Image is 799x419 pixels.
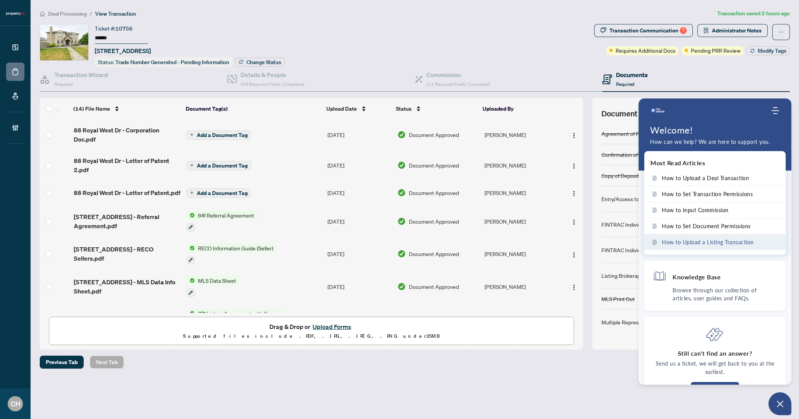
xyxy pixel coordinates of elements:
[54,70,108,79] h4: Transaction Wizard
[481,205,558,238] td: [PERSON_NAME]
[186,244,195,252] img: Status Icon
[324,119,394,150] td: [DATE]
[616,70,648,79] h4: Documents
[644,234,786,250] a: How to Upload a Listing Transaction
[95,24,133,33] div: Ticket #:
[601,220,745,229] div: FINTRAC Individual Identification Information Record (Buyer)
[568,248,580,260] button: Logo
[246,60,281,65] span: Change Status
[74,126,180,144] span: 88 Royal West Dr - Corporation Doc.pdf
[40,356,84,369] button: Previous Tab
[46,356,78,368] span: Previous Tab
[601,150,671,159] div: Confirmation of Co-Operation
[393,98,480,119] th: Status
[186,309,285,330] button: Status Icon271 Listing Agreement with Company Schedule A
[310,322,353,332] button: Upload Forms
[397,131,406,139] img: Document Status
[397,189,406,197] img: Document Status
[186,131,251,140] button: Add a Document Tag
[480,98,556,119] th: Uploaded By
[644,202,786,218] a: How to Input Commission
[571,219,577,225] img: Logo
[186,211,257,232] button: Status Icon641 Referral Agreement
[269,322,353,332] span: Drag & Drop or
[197,190,248,196] span: Add a Document Tag
[74,212,180,230] span: [STREET_ADDRESS] - Referral Agreement.pdf
[644,218,786,234] a: How to Set Document Permissions
[49,317,574,345] span: Drag & Drop orUpload FormsSupported files include .PDF, .JPG, .JPEG, .PNG under25MB
[601,246,744,254] div: FINTRAC Individual Identification Information Record (Seller)
[712,24,762,37] span: Administrator Notes
[481,270,558,303] td: [PERSON_NAME]
[235,58,285,67] button: Change Status
[697,24,768,37] button: Administrator Notes
[650,103,665,118] span: Company logo
[481,150,558,180] td: [PERSON_NAME]
[650,138,780,146] p: How can we help? We are here to support you.
[409,131,459,139] span: Document Approved
[186,309,195,317] img: Status Icon
[324,270,394,303] td: [DATE]
[241,70,304,79] h4: Details & People
[571,132,577,139] img: Logo
[90,356,124,369] button: Next Tab
[95,57,232,67] div: Status:
[568,187,580,199] button: Logo
[770,107,780,114] div: Modules Menu
[397,250,406,258] img: Document Status
[426,81,490,87] span: 1/1 Required Fields Completed
[691,46,741,55] span: Pending PRR Review
[190,191,194,195] span: plus
[195,244,276,252] span: RECO Information Guide (Seller)
[324,205,394,238] td: [DATE]
[409,250,459,258] span: Document Approved
[190,163,194,167] span: plus
[186,130,251,140] button: Add a Document Tag
[95,46,151,55] span: [STREET_ADDRESS]
[54,332,569,341] p: Supported files include .PDF, .JPG, .JPEG, .PNG under 25 MB
[186,161,251,170] button: Add a Document Tag
[747,46,790,55] button: Modify Tags
[324,150,394,180] td: [DATE]
[662,239,754,245] span: How to Upload a Listing Transaction
[396,105,412,113] span: Status
[409,282,459,291] span: Document Approved
[601,295,635,303] div: MLS Print Out
[11,398,20,409] span: CH
[568,215,580,227] button: Logo
[40,24,88,60] img: IMG-W12369479_1.jpg
[90,9,92,18] li: /
[324,180,394,205] td: [DATE]
[662,175,749,181] span: How to Upload a Deal Transaction
[481,303,558,336] td: [PERSON_NAME]
[717,9,790,18] article: Transaction saved 2 hours ago
[601,129,679,138] div: Agreement of Purchase and Sale
[644,170,786,186] a: How to Upload a Deal Transaction
[778,29,784,35] span: ellipsis
[186,211,195,219] img: Status Icon
[73,105,110,113] span: (14) File Name
[326,105,357,113] span: Upload Date
[616,81,634,87] span: Required
[186,276,195,285] img: Status Icon
[195,276,239,285] span: MLS Data Sheet
[426,70,490,79] h4: Commission
[768,392,791,415] button: Open asap
[481,180,558,205] td: [PERSON_NAME]
[601,108,671,119] span: Document Checklist
[183,98,323,119] th: Document Tag(s)
[115,25,133,32] span: 10756
[186,188,251,198] button: Add a Document Tag
[680,27,687,34] div: 7
[186,276,239,297] button: Status IconMLS Data Sheet
[323,98,393,119] th: Upload Date
[673,273,721,281] h4: Knowledge Base
[197,132,248,138] span: Add a Document Tag
[568,159,580,171] button: Logo
[601,318,712,326] div: Multiple Representation Consent Form (Buyer)
[40,11,45,16] span: home
[568,129,580,141] button: Logo
[186,189,251,198] button: Add a Document Tag
[197,163,248,168] span: Add a Document Tag
[601,195,725,203] div: Entry/Access to Property Tenant Acknowledgement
